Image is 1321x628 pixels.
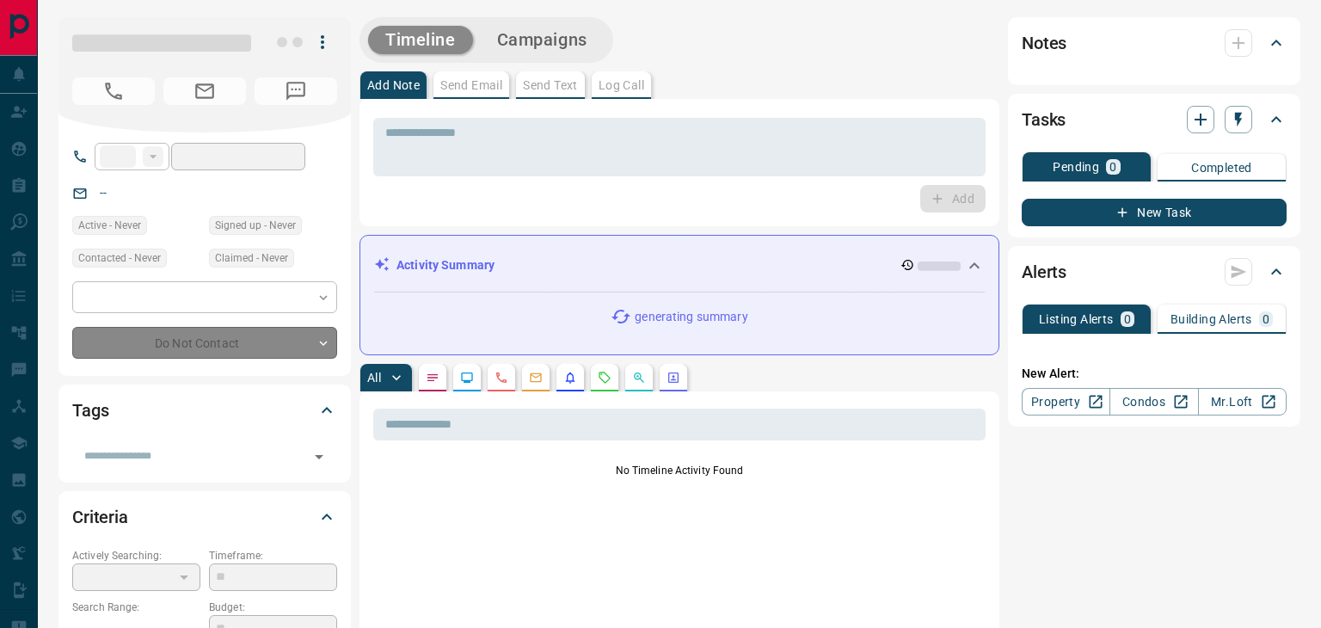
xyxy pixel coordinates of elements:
a: Mr.Loft [1198,388,1287,416]
p: All [367,372,381,384]
span: No Number [72,77,155,105]
div: Alerts [1022,251,1287,292]
h2: Criteria [72,503,128,531]
span: No Number [255,77,337,105]
svg: Calls [495,371,508,385]
p: Search Range: [72,600,200,615]
p: No Timeline Activity Found [373,463,986,478]
p: 0 [1263,313,1269,325]
p: generating summary [635,308,747,326]
span: Signed up - Never [215,217,296,234]
span: No Email [163,77,246,105]
p: 0 [1109,161,1116,173]
p: 0 [1124,313,1131,325]
svg: Emails [529,371,543,385]
p: Budget: [209,600,337,615]
span: Contacted - Never [78,249,161,267]
a: -- [100,186,107,200]
h2: Tasks [1022,106,1066,133]
a: Property [1022,388,1110,416]
button: Open [307,445,331,469]
p: Listing Alerts [1039,313,1114,325]
svg: Listing Alerts [563,371,577,385]
div: Notes [1022,22,1287,64]
p: Completed [1191,162,1252,174]
div: Tags [72,390,337,431]
p: Building Alerts [1170,313,1252,325]
div: Criteria [72,496,337,538]
h2: Notes [1022,29,1066,57]
span: Active - Never [78,217,141,234]
svg: Requests [598,371,611,385]
h2: Tags [72,397,108,424]
div: Do Not Contact [72,327,337,359]
p: Activity Summary [396,256,495,274]
p: Timeframe: [209,548,337,563]
p: New Alert: [1022,365,1287,383]
p: Actively Searching: [72,548,200,563]
button: New Task [1022,199,1287,226]
div: Activity Summary [374,249,985,281]
p: Pending [1053,161,1099,173]
svg: Agent Actions [667,371,680,385]
div: Tasks [1022,99,1287,140]
svg: Opportunities [632,371,646,385]
p: Add Note [367,79,420,91]
h2: Alerts [1022,258,1066,286]
button: Campaigns [480,26,605,54]
svg: Lead Browsing Activity [460,371,474,385]
a: Condos [1109,388,1198,416]
button: Timeline [368,26,473,54]
svg: Notes [426,371,439,385]
span: Claimed - Never [215,249,288,267]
